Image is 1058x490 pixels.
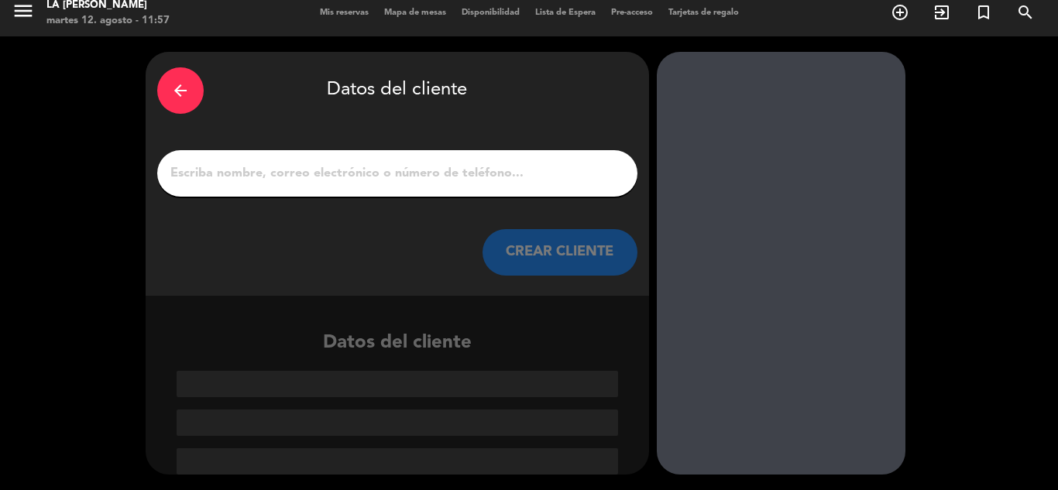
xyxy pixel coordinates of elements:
span: Mis reservas [312,9,376,17]
i: add_circle_outline [891,3,909,22]
span: Disponibilidad [454,9,527,17]
span: Pre-acceso [603,9,661,17]
i: search [1016,3,1035,22]
span: Lista de Espera [527,9,603,17]
div: Datos del cliente [146,328,649,475]
i: exit_to_app [933,3,951,22]
i: turned_in_not [974,3,993,22]
button: CREAR CLIENTE [483,229,637,276]
span: Mapa de mesas [376,9,454,17]
span: Tarjetas de regalo [661,9,747,17]
input: Escriba nombre, correo electrónico o número de teléfono... [169,163,626,184]
div: Datos del cliente [157,63,637,118]
i: arrow_back [171,81,190,100]
div: martes 12. agosto - 11:57 [46,13,170,29]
